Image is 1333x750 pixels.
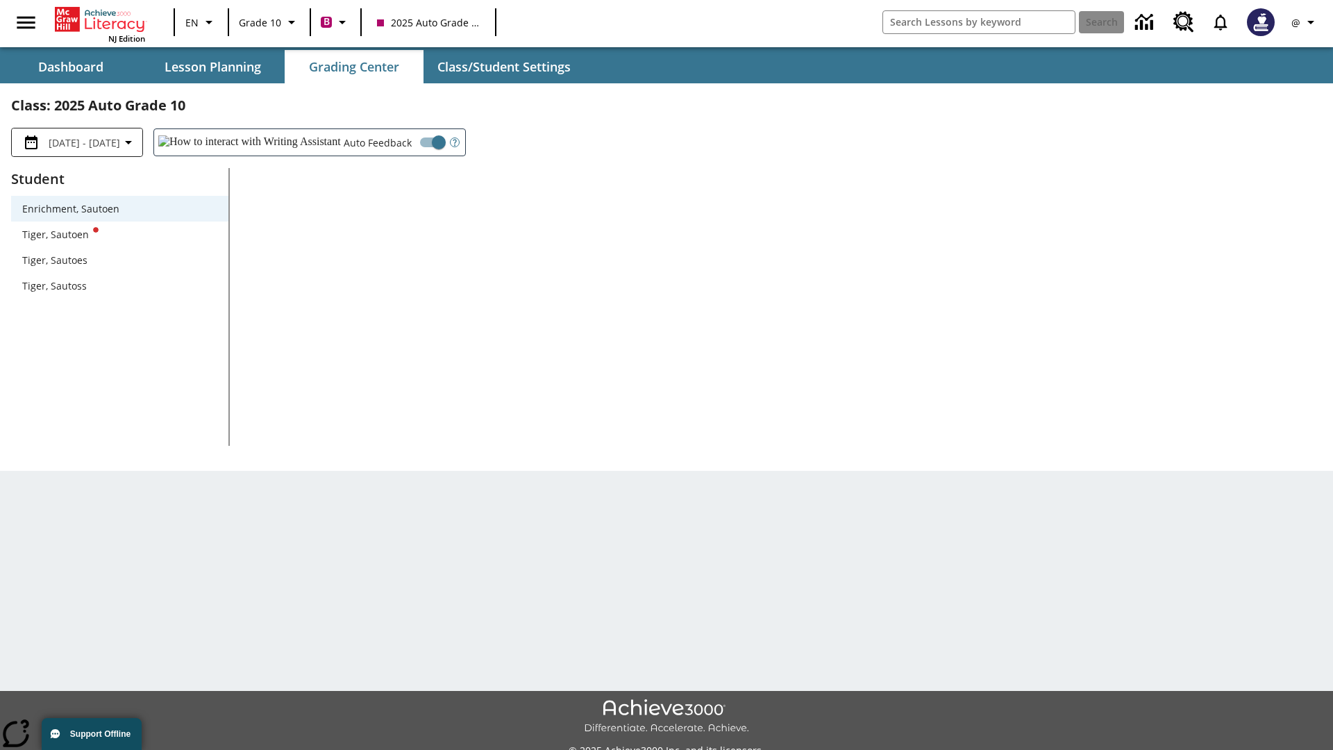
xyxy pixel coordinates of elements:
[1127,3,1165,42] a: Data Center
[883,11,1075,33] input: search field
[11,247,228,273] div: Tiger, Sautoes
[1239,4,1283,40] button: Select a new avatar
[38,59,103,75] span: Dashboard
[165,59,261,75] span: Lesson Planning
[344,135,412,150] span: Auto Feedback
[377,15,480,30] span: 2025 Auto Grade 10
[6,2,47,43] button: Open side menu
[93,227,99,233] svg: writing assistant alert
[70,729,131,739] span: Support Offline
[55,6,145,33] a: Home
[239,15,281,30] span: Grade 10
[324,13,330,31] span: B
[584,699,749,735] img: Achieve3000 Differentiate Accelerate Achieve
[11,196,228,222] div: Enrichment, Sautoen
[185,15,199,30] span: EN
[1283,10,1327,35] button: Profile/Settings
[1247,8,1275,36] img: Avatar
[11,94,1322,117] h2: Class : 2025 Auto Grade 10
[22,278,87,293] div: Tiger, Sautoss
[108,33,145,44] span: NJ Edition
[233,10,305,35] button: Grade: Grade 10, Select a grade
[120,134,137,151] svg: Collapse Date Range Filter
[158,135,341,149] img: How to interact with Writing Assistant
[1,50,140,83] button: Dashboard
[11,222,228,247] div: Tiger, Sautoenwriting assistant alert
[1291,15,1300,30] span: @
[22,227,99,242] div: Tiger, Sautoen
[22,253,87,267] div: Tiger, Sautoes
[17,134,137,151] button: Select the date range menu item
[285,50,424,83] button: Grading Center
[309,59,399,75] span: Grading Center
[143,50,282,83] button: Lesson Planning
[11,168,228,190] p: Student
[22,201,119,216] div: Enrichment, Sautoen
[315,10,356,35] button: Boost Class color is violet red. Change class color
[444,129,465,156] button: Open Help for Writing Assistant
[426,50,582,83] button: Class/Student Settings
[55,4,145,44] div: Home
[1165,3,1202,41] a: Resource Center, Will open in new tab
[42,718,142,750] button: Support Offline
[1202,4,1239,40] a: Notifications
[179,10,224,35] button: Language: EN, Select a language
[49,135,120,150] span: [DATE] - [DATE]
[437,59,571,75] span: Class/Student Settings
[11,273,228,299] div: Tiger, Sautoss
